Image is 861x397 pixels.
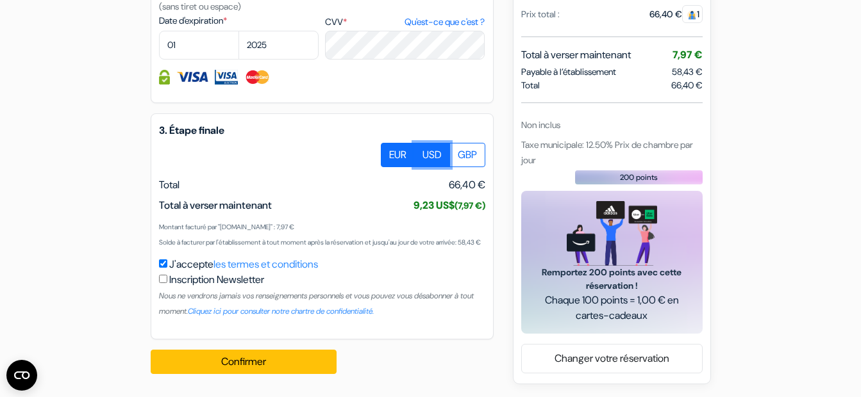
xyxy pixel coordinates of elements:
[6,360,37,391] button: Ouvrir le widget CMP
[649,8,703,21] div: 66,40 €
[213,257,318,271] a: les termes et conditions
[620,172,658,183] span: 200 points
[159,178,180,191] span: Total
[325,15,485,29] label: CVV
[151,350,337,374] button: Confirmer
[159,238,481,247] small: Solde à facturer par l'établissement à tout moment après la réservation et jusqu'au jour de votre...
[414,143,450,167] label: USD
[159,124,485,136] h5: 3. Étape finale
[414,199,485,212] span: 9,23 US$
[672,66,703,77] span: 58,43 €
[521,8,560,21] div: Prix total :
[159,1,241,12] small: (sans tiret ou espace)
[537,266,687,293] span: Remportez 200 points avec cette réservation !
[567,201,657,266] img: gift_card_hero_new.png
[381,143,415,167] label: EUR
[455,200,485,211] small: (7,97 €)
[169,272,264,288] label: Inscription Newsletter
[522,346,702,371] a: Changer votre réservation
[159,291,474,316] small: Nous ne vendrons jamais vos renseignements personnels et vous pouvez vous désabonner à tout moment.
[381,143,485,167] div: Basic radio toggle button group
[521,118,703,132] div: Non inclus
[215,70,238,85] img: Visa Electron
[673,48,703,61] span: 7,97 €
[537,293,687,323] span: Chaque 100 points = 1,00 € en cartes-cadeaux
[671,79,703,92] span: 66,40 €
[169,257,318,272] label: J'accepte
[188,306,374,316] a: Cliquez ici pour consulter notre chartre de confidentialité.
[682,5,703,23] span: 1
[449,177,485,193] span: 66,40 €
[449,143,485,167] label: GBP
[687,10,697,20] img: guest.svg
[159,70,170,85] img: Information de carte de crédit entièrement encryptée et sécurisée
[176,70,208,85] img: Visa
[244,70,271,85] img: Master Card
[405,15,485,29] a: Qu'est-ce que c'est ?
[521,47,631,63] span: Total à verser maintenant
[159,199,272,212] span: Total à verser maintenant
[521,79,540,92] span: Total
[521,139,693,166] span: Taxe municipale: 12.50% Prix de chambre par jour
[159,14,319,28] label: Date d'expiration
[521,65,616,79] span: Payable à l’établissement
[159,223,294,231] small: Montant facturé par "[DOMAIN_NAME]" : 7,97 €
